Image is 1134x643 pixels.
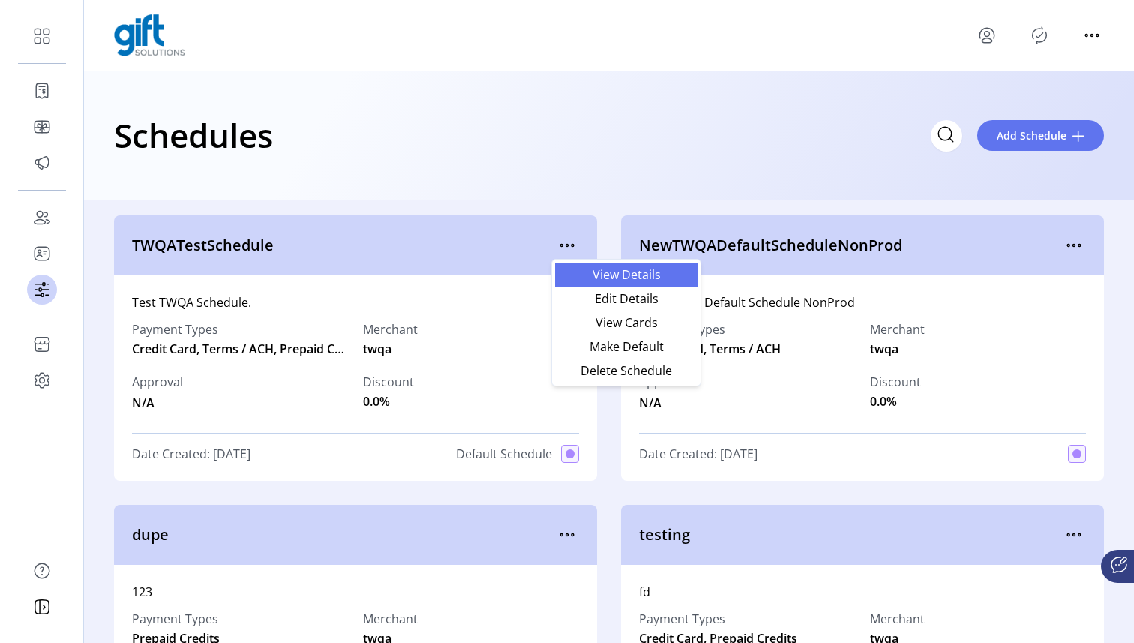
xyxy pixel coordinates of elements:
li: View Details [555,263,697,287]
button: Publisher Panel [1027,23,1051,47]
span: Make Default [564,341,688,353]
label: Discount [363,373,414,391]
span: Credit Card, Terms / ACH [639,340,855,358]
button: menu [1062,523,1086,547]
span: View Details [564,269,688,281]
input: Search [931,120,962,152]
li: View Cards [555,311,697,335]
label: Merchant [870,610,925,628]
span: N/A [132,391,183,412]
span: Credit Card, Terms / ACH, Prepaid Credits, Apple Pay, Google Pay [132,340,348,358]
label: Payment Types [132,610,220,628]
span: twqa [363,340,391,358]
label: Discount [870,373,921,391]
button: menu [975,23,999,47]
label: Merchant [363,320,418,338]
span: testing [639,524,1062,546]
span: 0.0% [870,392,897,410]
button: menu [1080,23,1104,47]
span: TWQATestSchedule [132,234,555,257]
li: Make Default [555,335,697,359]
button: menu [555,233,579,257]
label: Merchant [363,610,418,628]
div: New TWQA Default Schedule NonProd [639,293,1086,311]
span: Default Schedule [456,445,552,463]
button: menu [555,523,579,547]
span: Date Created: [DATE] [132,445,250,463]
button: Add Schedule [977,120,1104,151]
span: twqa [870,340,898,358]
h1: Schedules [114,109,273,161]
div: 123 [132,583,579,601]
li: Delete Schedule [555,359,697,383]
div: Test TWQA Schedule. [132,293,579,311]
span: Approval [132,373,183,391]
img: logo [114,14,185,56]
div: fd [639,583,1086,601]
span: N/A [639,391,690,412]
li: Edit Details [555,287,697,311]
label: Payment Types [639,610,855,628]
span: Delete Schedule [564,365,688,377]
span: Edit Details [564,293,688,305]
label: Merchant [870,320,925,338]
label: Payment Types [132,320,348,338]
span: View Cards [564,317,688,329]
span: Date Created: [DATE] [639,445,757,463]
button: menu [1062,233,1086,257]
span: 0.0% [363,392,390,410]
span: dupe [132,524,555,546]
span: Add Schedule [997,128,1066,143]
span: NewTWQADefaultScheduleNonProd [639,234,1062,257]
label: Payment Types [639,320,855,338]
